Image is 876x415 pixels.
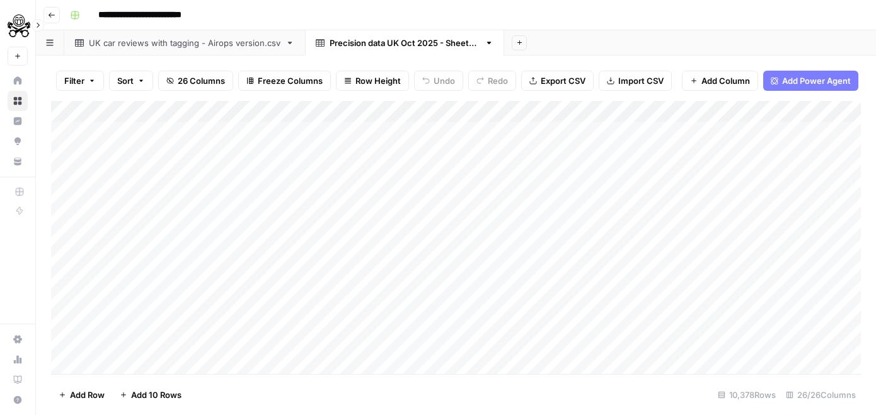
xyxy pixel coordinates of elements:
[336,71,409,91] button: Row Height
[8,131,28,151] a: Opportunities
[70,389,105,401] span: Add Row
[8,10,28,42] button: Workspace: PistonHeads
[8,390,28,410] button: Help + Support
[8,71,28,91] a: Home
[782,74,851,87] span: Add Power Agent
[434,74,455,87] span: Undo
[238,71,331,91] button: Freeze Columns
[8,329,28,349] a: Settings
[541,74,585,87] span: Export CSV
[158,71,233,91] button: 26 Columns
[8,349,28,370] a: Usage
[117,74,134,87] span: Sort
[64,30,305,56] a: UK car reviews with tagging - Airops version.csv
[414,71,463,91] button: Undo
[488,74,508,87] span: Redo
[64,74,84,87] span: Filter
[763,71,858,91] button: Add Power Agent
[781,385,861,405] div: 26/26 Columns
[8,151,28,172] a: Your Data
[51,385,112,405] button: Add Row
[258,74,323,87] span: Freeze Columns
[8,91,28,111] a: Browse
[618,74,664,87] span: Import CSV
[109,71,153,91] button: Sort
[56,71,104,91] button: Filter
[330,37,480,49] div: Precision data UK [DATE] - Sheet1.csv
[355,74,401,87] span: Row Height
[713,385,781,405] div: 10,378 Rows
[521,71,594,91] button: Export CSV
[8,111,28,131] a: Insights
[468,71,516,91] button: Redo
[131,389,182,401] span: Add 10 Rows
[305,30,504,56] a: Precision data UK [DATE] - Sheet1.csv
[8,15,30,37] img: PistonHeads Logo
[599,71,672,91] button: Import CSV
[8,370,28,390] a: Learning Hub
[682,71,758,91] button: Add Column
[701,74,750,87] span: Add Column
[89,37,280,49] div: UK car reviews with tagging - Airops version.csv
[178,74,225,87] span: 26 Columns
[112,385,189,405] button: Add 10 Rows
